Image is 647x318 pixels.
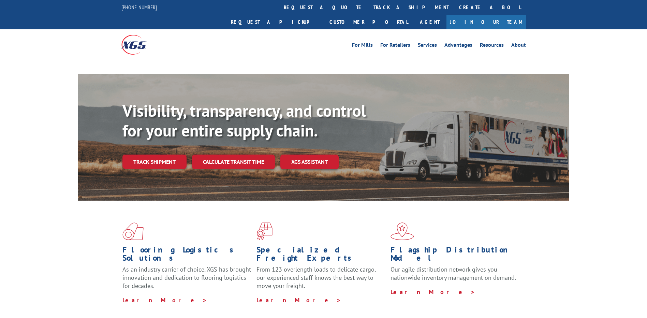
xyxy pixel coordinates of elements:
[418,42,437,50] a: Services
[122,155,187,169] a: Track shipment
[192,155,275,169] a: Calculate transit time
[122,296,207,304] a: Learn More >
[480,42,504,50] a: Resources
[121,4,157,11] a: [PHONE_NUMBER]
[122,265,251,290] span: As an industry carrier of choice, XGS has brought innovation and dedication to flooring logistics...
[122,222,144,240] img: xgs-icon-total-supply-chain-intelligence-red
[324,15,413,29] a: Customer Portal
[226,15,324,29] a: Request a pickup
[256,265,385,296] p: From 123 overlength loads to delicate cargo, our experienced staff knows the best way to move you...
[391,265,516,281] span: Our agile distribution network gives you nationwide inventory management on demand.
[256,296,341,304] a: Learn More >
[391,222,414,240] img: xgs-icon-flagship-distribution-model-red
[446,15,526,29] a: Join Our Team
[413,15,446,29] a: Agent
[511,42,526,50] a: About
[444,42,472,50] a: Advantages
[256,222,273,240] img: xgs-icon-focused-on-flooring-red
[352,42,373,50] a: For Mills
[122,246,251,265] h1: Flooring Logistics Solutions
[122,100,366,141] b: Visibility, transparency, and control for your entire supply chain.
[280,155,339,169] a: XGS ASSISTANT
[380,42,410,50] a: For Retailers
[391,246,519,265] h1: Flagship Distribution Model
[391,288,475,296] a: Learn More >
[256,246,385,265] h1: Specialized Freight Experts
